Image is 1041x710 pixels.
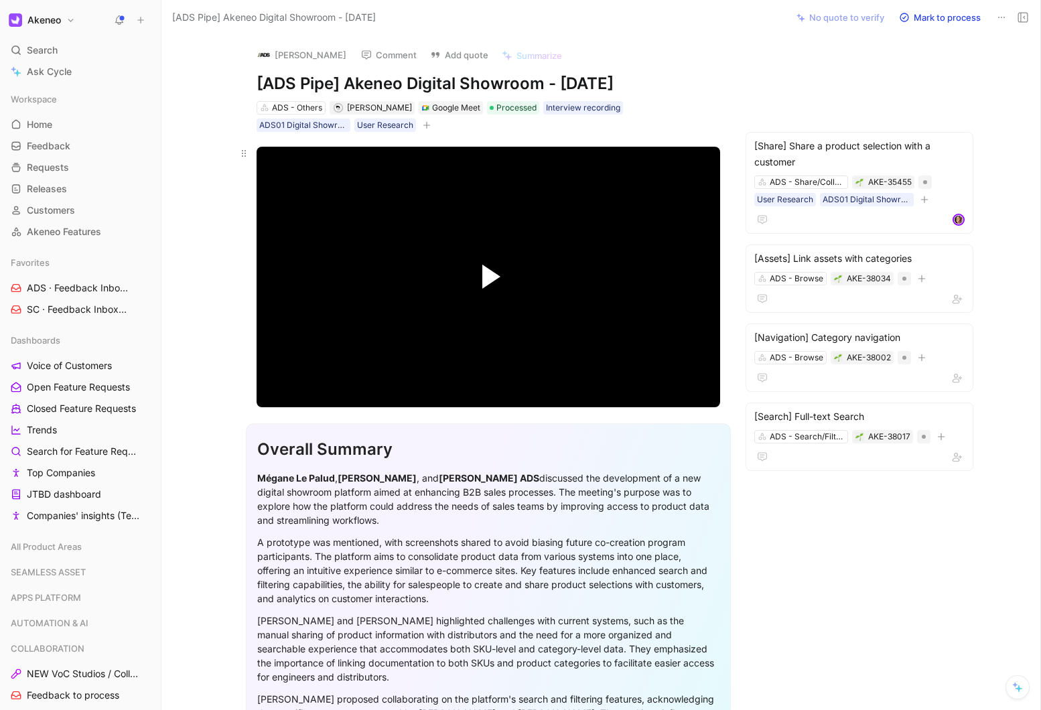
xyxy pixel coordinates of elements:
div: [Search] Full-text Search [754,409,965,425]
span: Top Companies [27,466,95,480]
span: Open Feature Requests [27,380,130,394]
span: Search for Feature Requests [27,445,138,458]
div: ADS - Browse [770,351,823,364]
span: NEW VoC Studios / Collaboration [27,667,139,681]
span: JTBD dashboard [27,488,101,501]
div: AKE-38002 [847,351,891,364]
div: [Navigation] Category navigation [754,330,965,346]
span: Workspace [11,92,57,106]
div: AUTOMATION & AI [5,613,155,637]
a: NEW VoC Studios / Collaboration [5,664,155,684]
button: Comment [355,46,423,64]
div: APPS PLATFORM [5,587,155,612]
span: Home [27,118,52,131]
a: Voice of Customers [5,356,155,376]
span: SEAMLESS ASSET [11,565,86,579]
button: Add quote [424,46,494,64]
span: Closed Feature Requests [27,402,136,415]
button: logo[PERSON_NAME] [251,45,352,65]
span: Voice of Customers [27,359,112,372]
h1: [ADS Pipe] Akeneo Digital Showroom - [DATE] [257,73,720,94]
button: 🌱 [833,274,843,283]
span: AUTOMATION & AI [11,616,88,630]
a: Search for Feature Requests [5,441,155,461]
span: COLLABORATION [11,642,84,655]
img: logo [257,48,271,62]
div: AKE-38017 [868,430,910,443]
div: Search [5,40,155,60]
div: AKE-35455 [868,175,912,189]
button: 🌱 [833,353,843,362]
span: Processed [496,101,537,115]
div: AKE-38034 [847,272,891,285]
span: All Product Areas [11,540,82,553]
strong: [PERSON_NAME] [338,472,417,484]
strong: [PERSON_NAME] ADS [439,472,539,484]
span: Customers [27,204,75,217]
span: SC · Feedback Inbox [27,303,132,317]
div: ADS01 Digital Showroom [259,119,348,132]
div: Video Player [257,147,720,407]
div: ADS - Others [272,101,322,115]
span: Ask Cycle [27,64,72,80]
img: 🌱 [855,433,863,441]
span: Companies' insights (Test [PERSON_NAME]) [27,509,142,522]
div: SEAMLESS ASSET [5,562,155,586]
div: [Share] Share a product selection with a customer [754,138,965,170]
button: Mark to process [893,8,987,27]
div: [Assets] Link assets with categories [754,251,965,267]
a: Home [5,115,155,135]
button: Play Video [458,246,518,307]
div: User Research [757,193,813,206]
div: DashboardsVoice of CustomersOpen Feature RequestsClosed Feature RequestsTrendsSearch for Feature ... [5,330,155,526]
span: ADS · Feedback Inbox [27,281,133,295]
div: ADS - Browse [770,272,823,285]
div: User Research [357,119,413,132]
img: Akeneo [9,13,22,27]
button: Summarize [496,46,568,65]
div: A prototype was mentioned, with screenshots shared to avoid biasing future co-creation program pa... [257,535,719,606]
img: avatar [334,104,342,111]
div: , , and discussed the development of a new digital showroom platform aimed at enhancing B2B sales... [257,471,719,527]
img: 🌱 [834,354,842,362]
span: Dashboards [11,334,60,347]
a: Requests [5,157,155,177]
div: All Product Areas [5,537,155,557]
div: ADS01 Digital Showroom [823,193,911,206]
div: Overall Summary [257,437,719,461]
img: avatar [954,215,963,224]
div: Processed [487,101,539,115]
span: Search [27,42,58,58]
div: Workspace [5,89,155,109]
div: APPS PLATFORM [5,587,155,608]
button: No quote to verify [790,8,890,27]
button: 🌱 [855,177,864,187]
a: JTBD dashboard [5,484,155,504]
a: Open Feature Requests [5,377,155,397]
span: [ADS Pipe] Akeneo Digital Showroom - [DATE] [172,9,376,25]
a: SC · Feedback InboxSHARED CATALOGS [5,299,155,319]
a: Closed Feature Requests [5,399,155,419]
div: [PERSON_NAME] and [PERSON_NAME] highlighted challenges with current systems, such as the manual s... [257,614,719,684]
a: Feedback [5,136,155,156]
a: Companies' insights (Test [PERSON_NAME]) [5,506,155,526]
div: All Product Areas [5,537,155,561]
span: Feedback to process [27,689,119,702]
div: COLLABORATION [5,638,155,658]
strong: Mégane Le Palud [257,472,335,484]
span: APPS PLATFORM [11,591,81,604]
a: ADS · Feedback InboxDIGITAL SHOWROOM [5,278,155,298]
button: AkeneoAkeneo [5,11,78,29]
div: Dashboards [5,330,155,350]
div: SEAMLESS ASSET [5,562,155,582]
span: [PERSON_NAME] [347,102,412,113]
a: Akeneo Features [5,222,155,242]
img: 🌱 [855,178,863,186]
span: DIGITAL SHOWROOM [131,283,214,293]
span: Favorites [11,256,50,269]
a: Top Companies [5,463,155,483]
span: Trends [27,423,57,437]
div: ADS - Share/Collaborate [770,175,845,189]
